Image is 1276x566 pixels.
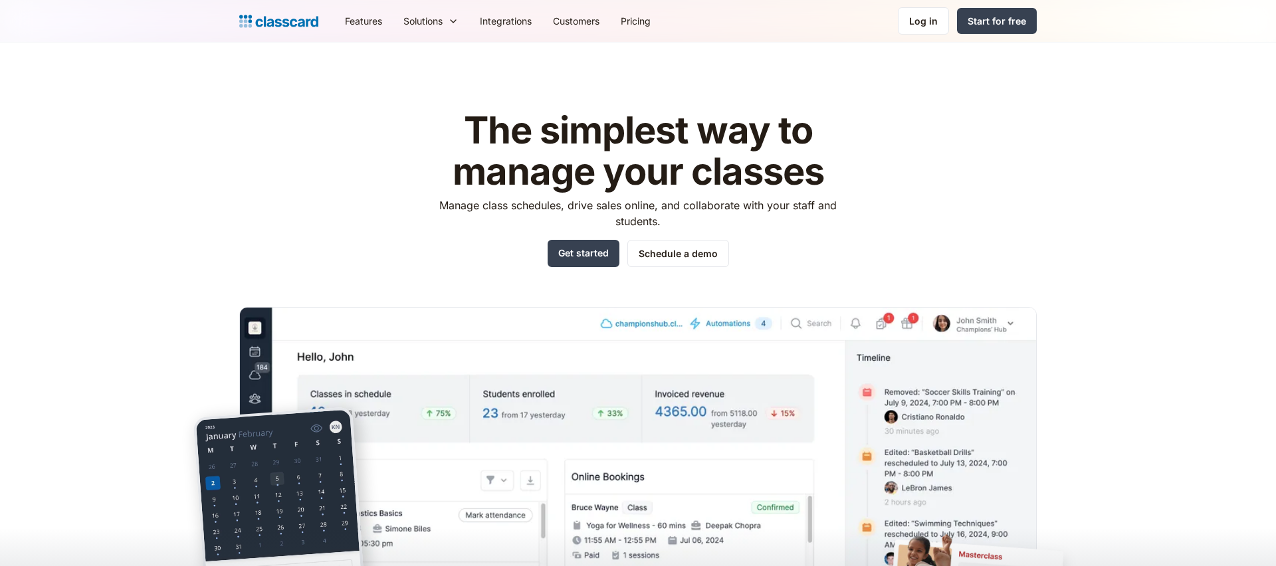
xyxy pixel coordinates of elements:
div: Solutions [403,14,443,28]
a: Get started [548,240,619,267]
h1: The simplest way to manage your classes [427,110,849,192]
div: Start for free [968,14,1026,28]
a: home [239,12,318,31]
a: Customers [542,6,610,36]
a: Integrations [469,6,542,36]
div: Log in [909,14,938,28]
a: Features [334,6,393,36]
p: Manage class schedules, drive sales online, and collaborate with your staff and students. [427,197,849,229]
a: Pricing [610,6,661,36]
a: Log in [898,7,949,35]
a: Schedule a demo [627,240,729,267]
a: Start for free [957,8,1037,34]
div: Solutions [393,6,469,36]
